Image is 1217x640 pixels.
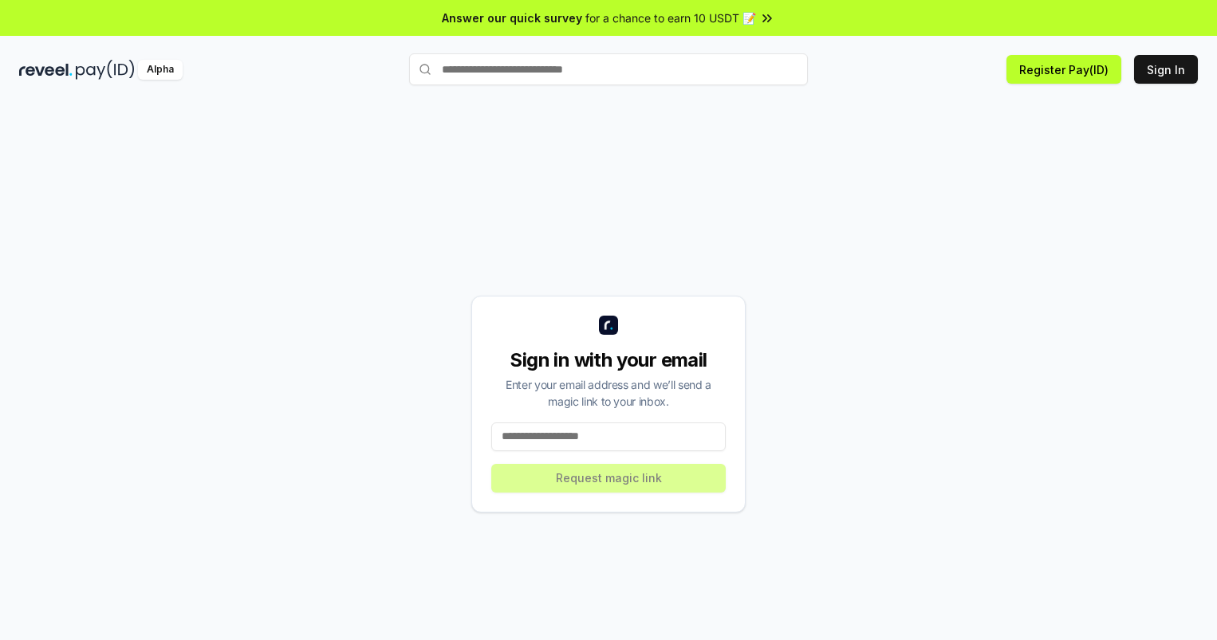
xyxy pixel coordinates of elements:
div: Sign in with your email [491,347,726,373]
div: Alpha [138,60,183,80]
img: logo_small [599,316,618,335]
img: pay_id [76,60,135,80]
div: Enter your email address and we’ll send a magic link to your inbox. [491,376,726,410]
span: for a chance to earn 10 USDT 📝 [585,10,756,26]
img: reveel_dark [19,60,73,80]
button: Sign In [1134,55,1198,84]
button: Register Pay(ID) [1006,55,1121,84]
span: Answer our quick survey [442,10,582,26]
